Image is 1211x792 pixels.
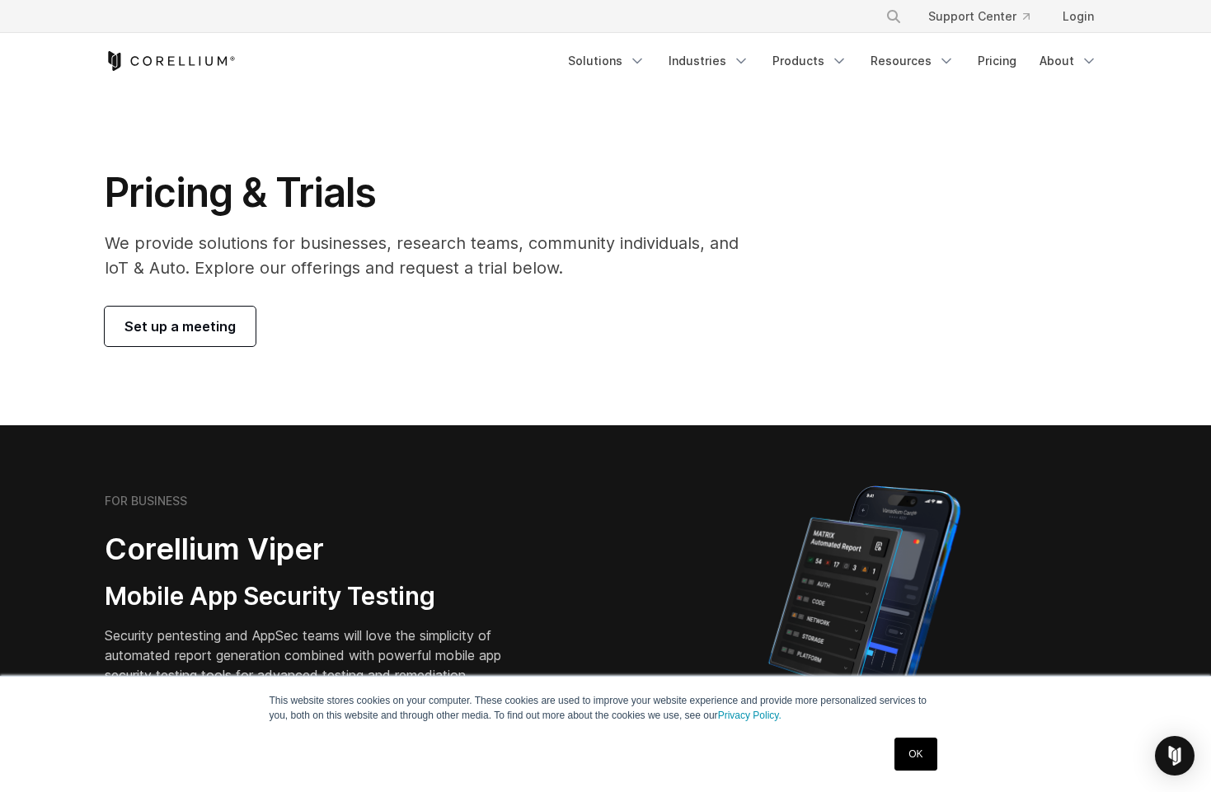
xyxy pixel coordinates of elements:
[105,626,527,685] p: Security pentesting and AppSec teams will love the simplicity of automated report generation comb...
[105,581,527,612] h3: Mobile App Security Testing
[659,46,759,76] a: Industries
[915,2,1043,31] a: Support Center
[105,168,762,218] h1: Pricing & Trials
[124,316,236,336] span: Set up a meeting
[763,46,857,76] a: Products
[866,2,1107,31] div: Navigation Menu
[894,738,936,771] a: OK
[718,710,782,721] a: Privacy Policy.
[270,693,942,723] p: This website stores cookies on your computer. These cookies are used to improve your website expe...
[879,2,908,31] button: Search
[558,46,655,76] a: Solutions
[105,231,762,280] p: We provide solutions for businesses, research teams, community individuals, and IoT & Auto. Explo...
[968,46,1026,76] a: Pricing
[105,494,187,508] h6: FOR BUSINESS
[1030,46,1107,76] a: About
[105,531,527,568] h2: Corellium Viper
[1049,2,1107,31] a: Login
[861,46,965,76] a: Resources
[105,307,256,346] a: Set up a meeting
[558,46,1107,76] div: Navigation Menu
[105,51,236,71] a: Corellium Home
[1155,736,1195,776] div: Open Intercom Messenger
[740,478,988,766] img: Corellium MATRIX automated report on iPhone showing app vulnerability test results across securit...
